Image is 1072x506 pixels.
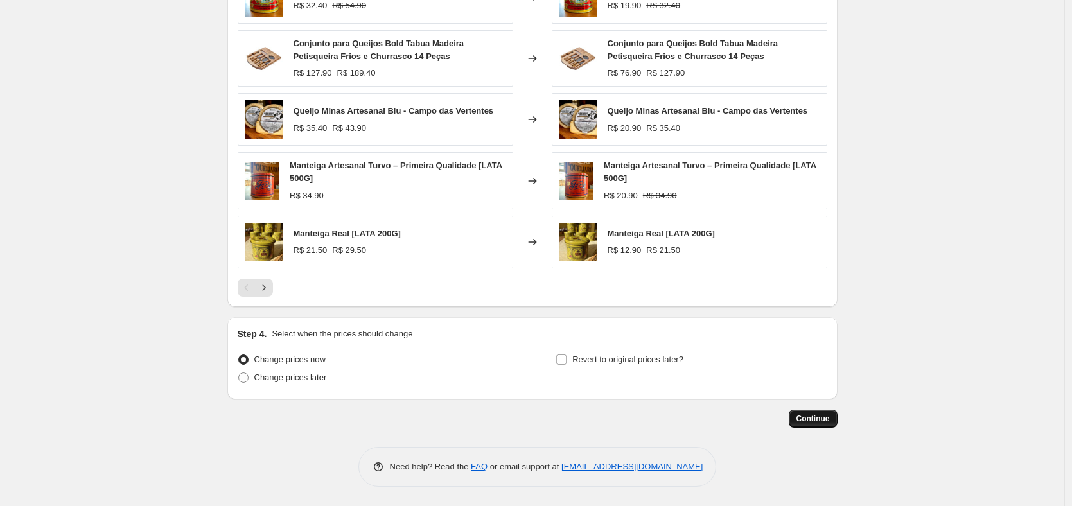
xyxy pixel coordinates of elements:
h2: Step 4. [238,327,267,340]
span: Manteiga Real [LATA 200G] [294,229,401,238]
span: Manteiga Real [LATA 200G] [608,229,715,238]
span: Need help? Read the [390,462,471,471]
strike: R$ 21.50 [646,244,680,257]
span: Revert to original prices later? [572,354,683,364]
p: Select when the prices should change [272,327,412,340]
a: [EMAIL_ADDRESS][DOMAIN_NAME] [561,462,703,471]
img: ecce21d95b18a23b4b7b868811d04f40_722x_06657a66-a7d7-4fcc-951b-66c736b55581_80x.webp [559,162,594,200]
strike: R$ 29.50 [332,244,366,257]
button: Continue [789,410,838,428]
span: Manteiga Artesanal Turvo – Primeira Qualidade [LATA 500G] [604,161,816,183]
strike: R$ 43.90 [332,122,366,135]
span: Queijo Minas Artesanal Blu - Campo das Vertentes [294,106,494,116]
div: R$ 35.40 [294,122,328,135]
span: Queijo Minas Artesanal Blu - Campo das Vertentes [608,106,808,116]
img: br-11134207-7r98o-m4nd3ca16b41ba_80x.jpg [559,39,597,78]
span: Change prices later [254,372,327,382]
strike: R$ 35.40 [646,122,680,135]
span: Conjunto para Queijos Bold Tabua Madeira Petisqueira Frios e Churrasco 14 Peças [608,39,778,61]
div: R$ 12.90 [608,244,642,257]
strike: R$ 127.90 [646,67,685,80]
span: Continue [796,414,830,424]
img: 8b341e69a5a1a29da65bc1b8d7507a3d_640x_b3908dcc-4dff-4a23-83d9-b57e537d8bed_80x.webp [559,223,597,261]
img: ecce21d95b18a23b4b7b868811d04f40_722x_06657a66-a7d7-4fcc-951b-66c736b55581_80x.webp [245,162,280,200]
div: R$ 21.50 [294,244,328,257]
div: R$ 34.90 [290,189,324,202]
span: Manteiga Artesanal Turvo – Primeira Qualidade [LATA 500G] [290,161,502,183]
span: Conjunto para Queijos Bold Tabua Madeira Petisqueira Frios e Churrasco 14 Peças [294,39,464,61]
div: R$ 76.90 [608,67,642,80]
div: R$ 20.90 [608,122,642,135]
div: R$ 127.90 [294,67,332,80]
img: queijo_minas_artesanal_blu_campo_das_vertentes_827_1_3b869ac1f3382c9bf8fb2145a178f34b_80x.jpg [559,100,597,139]
img: queijo_minas_artesanal_blu_campo_das_vertentes_827_1_3b869ac1f3382c9bf8fb2145a178f34b_80x.jpg [245,100,283,139]
span: or email support at [488,462,561,471]
button: Next [255,279,273,297]
strike: R$ 34.90 [643,189,677,202]
span: Change prices now [254,354,326,364]
a: FAQ [471,462,488,471]
div: R$ 20.90 [604,189,638,202]
nav: Pagination [238,279,273,297]
strike: R$ 189.40 [337,67,376,80]
img: br-11134207-7r98o-m4nd3ca16b41ba_80x.jpg [245,39,283,78]
img: 8b341e69a5a1a29da65bc1b8d7507a3d_640x_b3908dcc-4dff-4a23-83d9-b57e537d8bed_80x.webp [245,223,283,261]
